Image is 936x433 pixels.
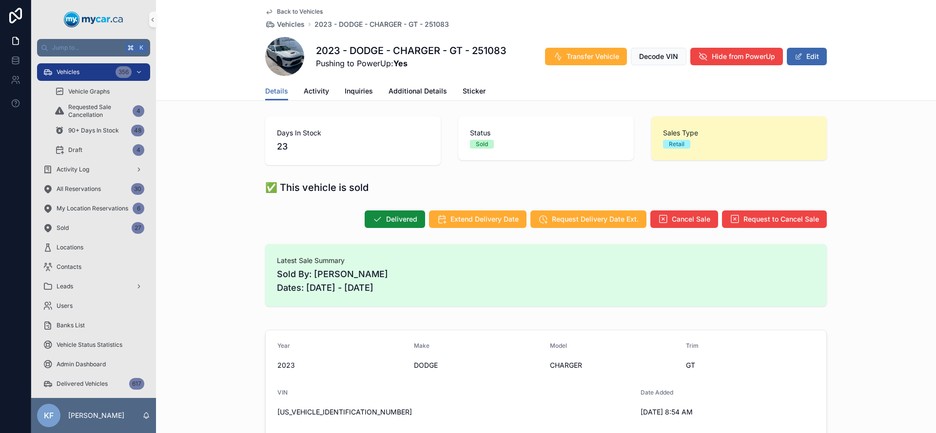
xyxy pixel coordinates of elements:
[68,88,110,95] span: Vehicle Graphs
[304,86,329,96] span: Activity
[265,8,323,16] a: Back to Vehicles
[414,342,429,349] span: Make
[37,39,150,56] button: Jump to...K
[57,380,108,388] span: Delivered Vehicles
[49,83,150,100] a: Vehicle Graphs
[277,267,815,295] span: Sold By: [PERSON_NAME] Dates: [DATE] - [DATE]
[137,44,145,52] span: K
[37,278,150,295] a: Leads
[57,224,69,232] span: Sold
[476,140,488,149] div: Sold
[277,407,633,417] span: [US_VEHICLE_IDENTIFICATION_NUMBER]
[450,214,519,224] span: Extend Delivery Date
[545,48,627,65] button: Transfer Vehicle
[37,161,150,178] a: Activity Log
[265,86,288,96] span: Details
[57,68,79,76] span: Vehicles
[277,128,429,138] span: Days In Stock
[650,210,718,228] button: Cancel Sale
[37,317,150,334] a: Banks List
[116,66,132,78] div: 356
[631,48,686,65] button: Decode VIN
[314,19,449,29] a: 2023 - DODGE - CHARGER - GT - 251083
[68,103,129,119] span: Requested Sale Cancellation
[131,183,144,195] div: 30
[49,141,150,159] a: Draft4
[37,219,150,237] a: Sold27
[57,360,106,368] span: Admin Dashboard
[669,140,684,149] div: Retail
[31,56,156,398] div: scrollable content
[463,82,486,102] a: Sticker
[57,321,85,329] span: Banks List
[389,82,447,102] a: Additional Details
[566,52,619,61] span: Transfer Vehicle
[712,52,775,61] span: Hide from PowerUp
[277,360,406,370] span: 2023
[743,214,819,224] span: Request to Cancel Sale
[57,282,73,290] span: Leads
[265,82,288,101] a: Details
[722,210,827,228] button: Request to Cancel Sale
[277,140,429,153] span: 23
[463,86,486,96] span: Sticker
[389,86,447,96] span: Additional Details
[57,205,128,212] span: My Location Reservations
[68,146,82,154] span: Draft
[133,144,144,156] div: 4
[68,127,119,134] span: 90+ Days In Stock
[787,48,827,65] button: Edit
[57,341,122,349] span: Vehicle Status Statistics
[37,375,150,393] a: Delivered Vehicles617
[57,263,81,271] span: Contacts
[37,239,150,256] a: Locations
[132,222,144,234] div: 27
[345,86,373,96] span: Inquiries
[49,122,150,139] a: 90+ Days In Stock48
[37,258,150,276] a: Contacts
[550,360,678,370] span: CHARGER
[550,342,567,349] span: Model
[57,302,73,310] span: Users
[37,356,150,373] a: Admin Dashboard
[641,389,673,396] span: Date Added
[641,407,769,417] span: [DATE] 8:54 AM
[265,181,369,194] h1: ✅ This vehicle is sold
[686,342,699,349] span: Trim
[49,102,150,120] a: Requested Sale Cancellation4
[393,58,408,68] strong: Yes
[57,244,83,251] span: Locations
[552,214,639,224] span: Request Delivery Date Ext.
[37,336,150,354] a: Vehicle Status Statistics
[386,214,417,224] span: Delivered
[129,378,144,390] div: 617
[277,389,288,396] span: VIN
[37,297,150,315] a: Users
[57,185,101,193] span: All Reservations
[365,210,425,228] button: Delivered
[277,342,290,349] span: Year
[345,82,373,102] a: Inquiries
[52,44,122,52] span: Jump to...
[57,166,89,173] span: Activity Log
[68,411,124,420] p: [PERSON_NAME]
[316,57,507,69] span: Pushing to PowerUp:
[277,19,305,29] span: Vehicles
[37,200,150,217] a: My Location Reservations6
[316,44,507,57] h1: 2023 - DODGE - CHARGER - GT - 251083
[44,410,54,421] span: KF
[639,52,678,61] span: Decode VIN
[690,48,783,65] button: Hide from PowerUp
[686,360,815,370] span: GT
[37,180,150,198] a: All Reservations30
[133,105,144,117] div: 4
[672,214,710,224] span: Cancel Sale
[265,19,305,29] a: Vehicles
[277,256,815,265] span: Latest Sale Summary
[530,210,646,228] button: Request Delivery Date Ext.
[64,12,123,27] img: App logo
[429,210,526,228] button: Extend Delivery Date
[470,128,622,138] span: Status
[131,125,144,136] div: 48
